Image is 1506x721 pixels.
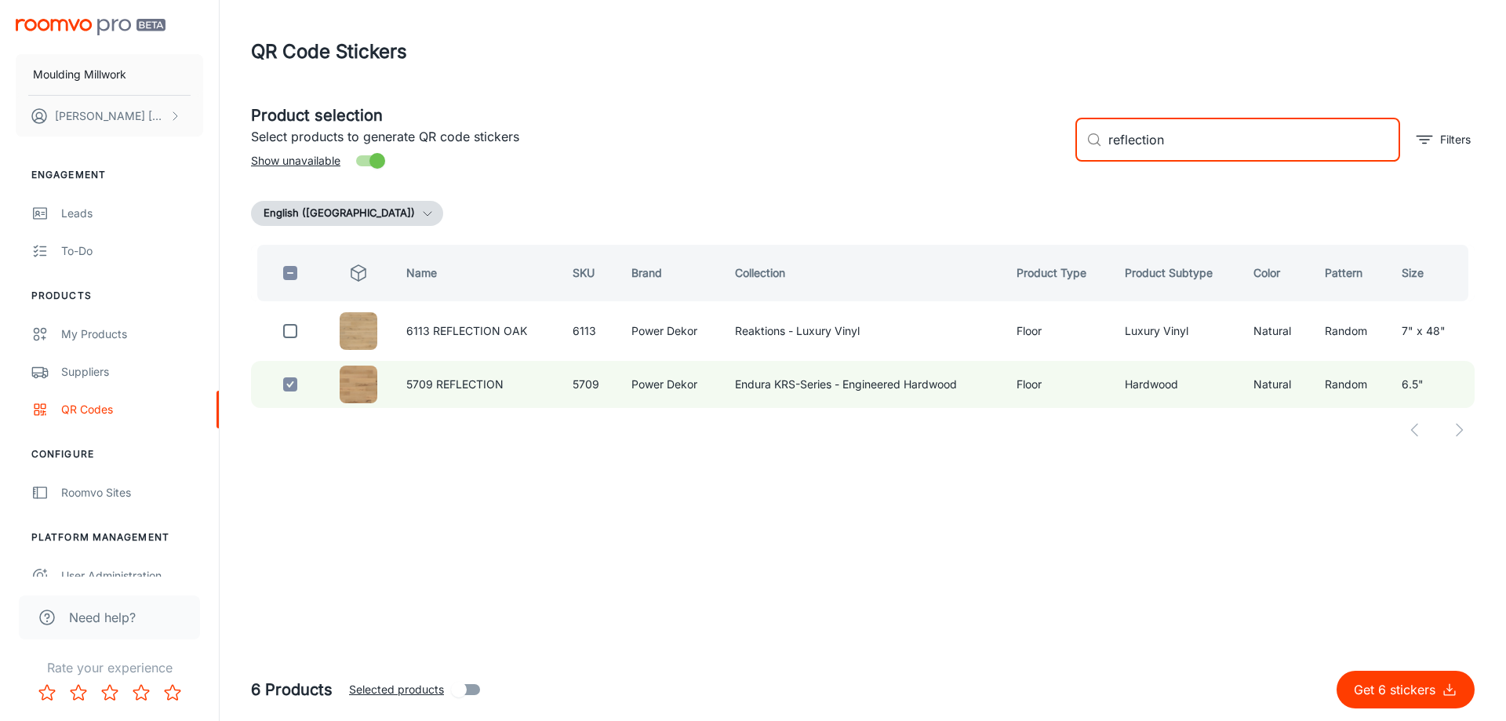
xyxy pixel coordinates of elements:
[1389,245,1475,301] th: Size
[1389,308,1475,355] td: 7" x 48"
[1241,361,1312,408] td: Natural
[1413,127,1475,152] button: filter
[33,66,126,83] p: Moulding Millwork
[1004,361,1112,408] td: Floor
[1389,361,1475,408] td: 6.5"
[16,96,203,137] button: [PERSON_NAME] [PERSON_NAME]
[61,326,203,343] div: My Products
[1112,361,1241,408] td: Hardwood
[394,308,560,355] td: 6113 REFLECTION OAK
[55,107,166,125] p: [PERSON_NAME] [PERSON_NAME]
[560,308,619,355] td: 6113
[722,361,1004,408] td: Endura KRS-Series - Engineered Hardwood
[1440,131,1471,148] p: Filters
[61,242,203,260] div: To-do
[61,401,203,418] div: QR Codes
[251,152,340,169] span: Show unavailable
[394,245,560,301] th: Name
[1312,308,1389,355] td: Random
[619,361,722,408] td: Power Dekor
[1112,245,1241,301] th: Product Subtype
[560,361,619,408] td: 5709
[560,245,619,301] th: SKU
[722,245,1004,301] th: Collection
[1108,118,1400,162] input: Search by SKU, brand, collection...
[1241,308,1312,355] td: Natural
[61,484,203,501] div: Roomvo Sites
[16,19,166,35] img: Roomvo PRO Beta
[619,308,722,355] td: Power Dekor
[722,308,1004,355] td: Reaktions - Luxury Vinyl
[61,363,203,381] div: Suppliers
[16,54,203,95] button: Moulding Millwork
[619,245,722,301] th: Brand
[251,38,407,66] h1: QR Code Stickers
[394,361,560,408] td: 5709 REFLECTION
[1241,245,1312,301] th: Color
[1112,308,1241,355] td: Luxury Vinyl
[1004,308,1112,355] td: Floor
[1312,361,1389,408] td: Random
[251,104,1063,127] h5: Product selection
[251,201,443,226] button: English ([GEOGRAPHIC_DATA])
[251,127,1063,146] p: Select products to generate QR code stickers
[61,205,203,222] div: Leads
[1312,245,1389,301] th: Pattern
[1004,245,1112,301] th: Product Type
